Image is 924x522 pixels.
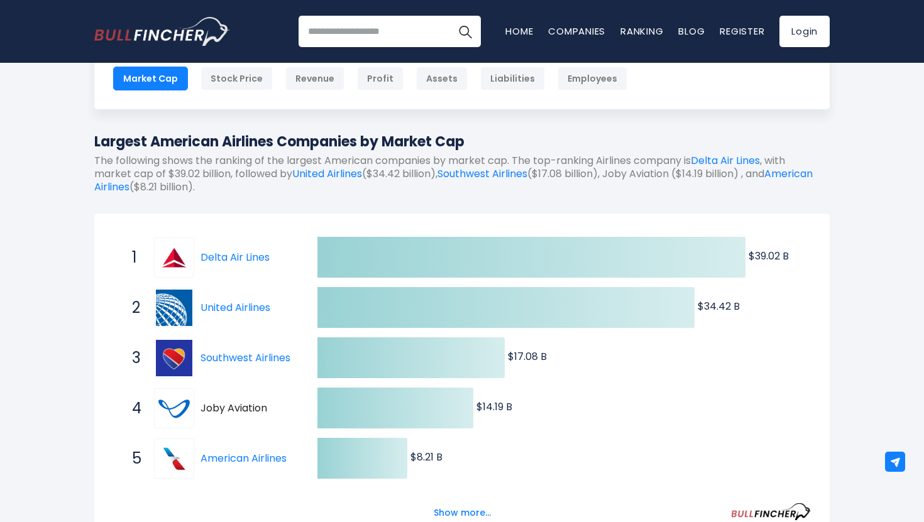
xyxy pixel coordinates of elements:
a: United Airlines [201,300,270,315]
a: Home [505,24,533,38]
a: American Airlines [94,166,813,194]
a: Southwest Airlines [201,351,290,365]
img: United Airlines [156,290,192,326]
a: United Airlines [292,166,362,181]
p: The following shows the ranking of the largest American companies by market cap. The top-ranking ... [94,155,830,193]
text: $34.42 B [698,299,740,313]
a: Southwest Airlines [437,166,527,181]
a: Companies [548,24,605,38]
a: Delta Air Lines [154,237,201,278]
span: 3 [126,347,138,369]
text: $8.21 B [410,450,443,464]
div: Liabilities [480,67,545,90]
img: American Airlines [156,440,192,477]
div: Revenue [285,67,344,90]
text: $39.02 B [749,249,789,263]
span: 4 [126,398,138,419]
a: Ranking [620,24,663,38]
div: Stock Price [201,67,273,90]
a: Southwest Airlines [154,338,201,378]
a: United Airlines [154,288,201,328]
a: Register [720,24,764,38]
a: American Airlines [201,451,287,465]
text: $17.08 B [508,349,547,364]
a: Go to homepage [94,17,229,46]
span: 5 [126,448,138,469]
a: Blog [678,24,705,38]
text: $14.19 B [476,400,512,414]
img: Delta Air Lines [156,239,192,276]
div: Market Cap [113,67,188,90]
div: Assets [416,67,468,90]
span: 1 [126,247,138,268]
span: Joby Aviation [201,402,295,415]
img: Bullfincher logo [94,17,230,46]
a: Delta Air Lines [201,250,270,264]
div: Employees [558,67,627,90]
button: Search [449,16,481,47]
img: Southwest Airlines [156,340,192,376]
div: Profit [357,67,404,90]
h1: Largest American Airlines Companies by Market Cap [94,131,830,152]
a: American Airlines [154,438,201,479]
img: Joby Aviation [156,390,192,427]
a: Login [779,16,830,47]
p: Rank By [113,53,627,63]
span: 2 [126,297,138,318]
a: Delta Air Lines [691,153,760,168]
